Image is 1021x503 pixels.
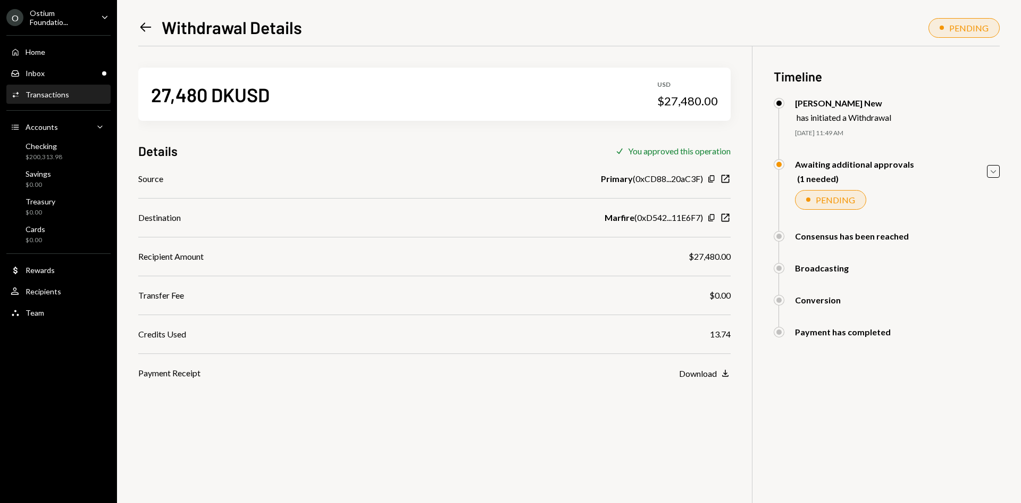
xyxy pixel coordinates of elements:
[795,231,909,241] div: Consensus has been reached
[774,68,1000,85] h3: Timeline
[138,142,178,160] h3: Details
[605,211,634,224] b: Marfire
[795,295,841,305] div: Conversion
[138,172,163,185] div: Source
[605,211,703,224] div: ( 0xD542...11E6F7 )
[795,129,1000,138] div: [DATE] 11:49 AM
[26,122,58,131] div: Accounts
[6,63,111,83] a: Inbox
[26,180,51,189] div: $0.00
[30,9,93,27] div: Ostium Foundatio...
[138,328,186,341] div: Credits Used
[709,289,731,302] div: $0.00
[6,303,111,322] a: Team
[26,169,51,178] div: Savings
[795,159,914,169] div: Awaiting additional approvals
[138,250,204,263] div: Recipient Amount
[6,42,111,61] a: Home
[6,9,23,26] div: O
[138,289,184,302] div: Transfer Fee
[657,80,718,89] div: USD
[26,308,44,317] div: Team
[795,98,891,108] div: [PERSON_NAME] New
[26,287,61,296] div: Recipients
[679,368,731,380] button: Download
[26,236,45,245] div: $0.00
[797,112,891,122] div: has initiated a Withdrawal
[689,250,731,263] div: $27,480.00
[679,368,717,378] div: Download
[797,174,914,184] div: (1 needed)
[26,266,55,275] div: Rewards
[601,172,633,185] b: Primary
[6,282,111,301] a: Recipients
[151,83,270,106] div: 27,480 DKUSD
[26,208,55,217] div: $0.00
[138,211,181,224] div: Destination
[26,225,45,234] div: Cards
[6,117,111,136] a: Accounts
[949,23,989,33] div: PENDING
[6,138,111,164] a: Checking$200,313.98
[26,90,69,99] div: Transactions
[162,17,302,38] h1: Withdrawal Details
[26,142,62,151] div: Checking
[26,69,45,78] div: Inbox
[138,367,200,380] div: Payment Receipt
[6,221,111,247] a: Cards$0.00
[6,85,111,104] a: Transactions
[795,263,849,273] div: Broadcasting
[6,260,111,279] a: Rewards
[816,195,855,205] div: PENDING
[657,94,718,109] div: $27,480.00
[795,327,891,337] div: Payment has completed
[26,153,62,162] div: $200,313.98
[628,146,731,156] div: You approved this operation
[26,47,45,56] div: Home
[710,328,731,341] div: 13.74
[601,172,703,185] div: ( 0xCD88...20aC3F )
[6,166,111,192] a: Savings$0.00
[26,197,55,206] div: Treasury
[6,194,111,219] a: Treasury$0.00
